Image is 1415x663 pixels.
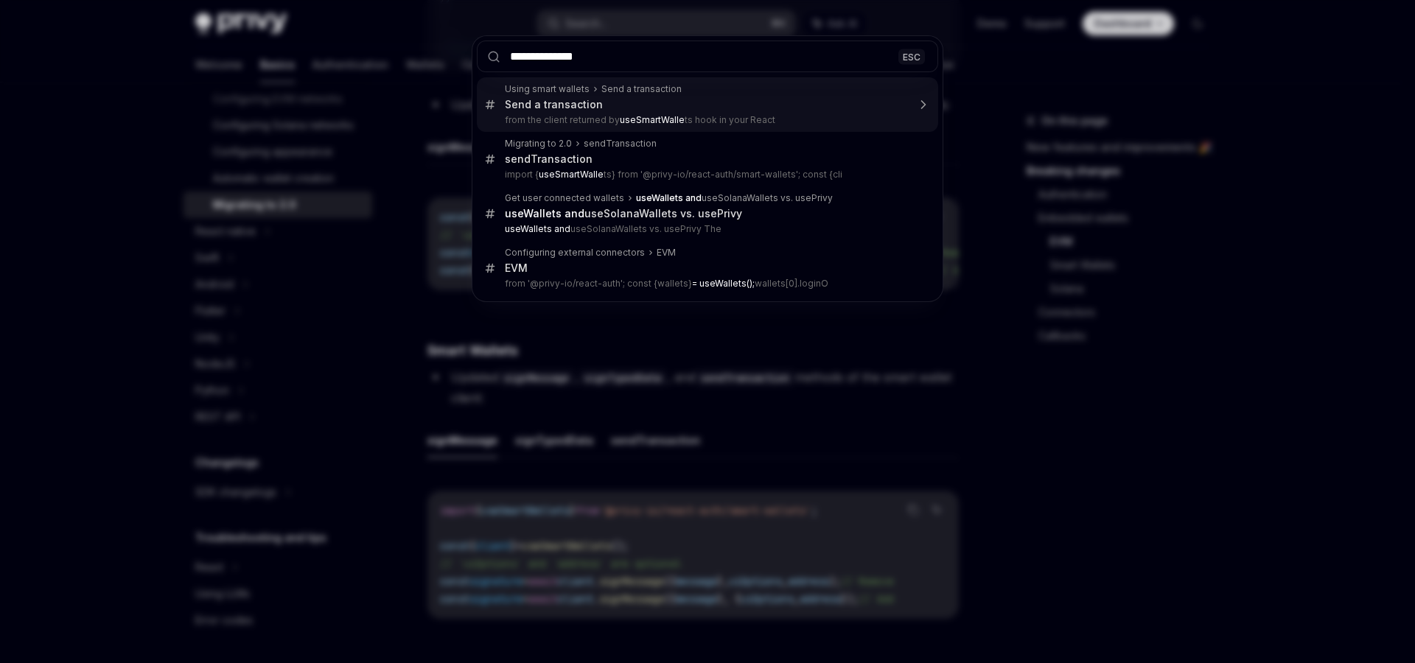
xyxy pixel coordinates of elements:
[505,169,907,180] p: import { ts} from '@privy-io/react-auth/smart-wallets'; const {cli
[620,114,685,125] b: useSmartWalle
[505,207,742,220] div: useSolanaWallets vs. usePrivy
[505,278,907,290] p: from '@privy-io/react-auth'; const {wallets} wallets[0].loginO
[505,223,907,235] p: useSolanaWallets vs. usePrivy The
[505,83,590,95] div: Using smart wallets
[584,138,657,150] div: sendTransaction
[898,49,925,64] div: ESC
[539,169,604,180] b: useSmartWalle
[636,192,702,203] b: useWallets and
[505,207,584,220] b: useWallets and
[505,223,570,234] b: useWallets and
[505,262,528,275] div: EVM
[636,192,833,204] div: useSolanaWallets vs. usePrivy
[505,192,624,204] div: Get user connected wallets
[505,138,572,150] div: Migrating to 2.0
[505,247,645,259] div: Configuring external connectors
[505,98,603,111] div: Send a transaction
[505,114,907,126] p: from the client returned by ts hook in your React
[692,278,755,289] b: = useWallets();
[601,83,682,95] div: Send a transaction
[657,247,676,259] div: EVM
[505,152,593,166] div: sendTransaction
